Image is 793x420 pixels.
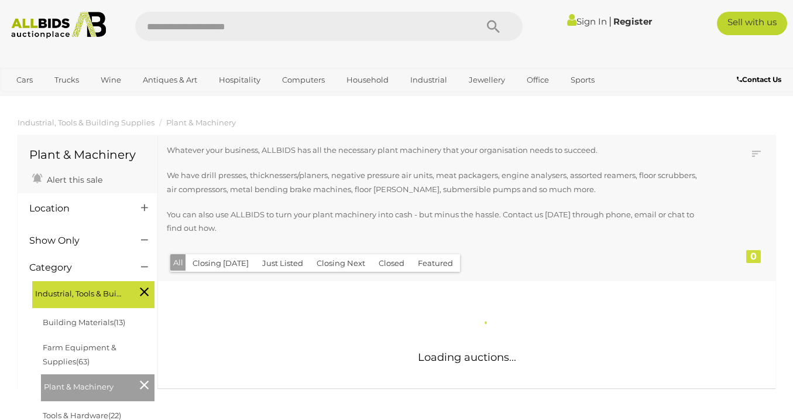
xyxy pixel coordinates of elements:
[372,254,411,272] button: Closed
[108,411,121,420] span: (22)
[93,70,129,90] a: Wine
[29,262,123,273] h4: Category
[418,351,516,364] span: Loading auctions...
[411,254,460,272] button: Featured
[29,148,146,161] h1: Plant & Machinery
[186,254,256,272] button: Closing [DATE]
[6,12,112,39] img: Allbids.com.au
[29,170,105,187] a: Alert this sale
[18,118,155,127] a: Industrial, Tools & Building Supplies
[737,75,781,84] b: Contact Us
[461,70,513,90] a: Jewellery
[43,411,121,420] a: Tools & Hardware(22)
[44,377,132,394] span: Plant & Machinery
[563,70,602,90] a: Sports
[170,254,186,271] button: All
[211,70,268,90] a: Hospitality
[43,343,116,366] a: Farm Equipment & Supplies(63)
[339,70,396,90] a: Household
[613,16,652,27] a: Register
[44,175,102,185] span: Alert this sale
[274,70,332,90] a: Computers
[29,203,123,214] h4: Location
[114,317,125,327] span: (13)
[35,284,123,301] span: Industrial, Tools & Building Supplies
[29,235,123,246] h4: Show Only
[737,73,784,86] a: Contact Us
[9,70,40,90] a: Cars
[609,15,612,28] span: |
[9,90,107,109] a: [GEOGRAPHIC_DATA]
[255,254,310,272] button: Just Listed
[76,357,90,366] span: (63)
[43,317,125,327] a: Building Materials(13)
[567,16,607,27] a: Sign In
[403,70,455,90] a: Industrial
[166,118,236,127] a: Plant & Machinery
[167,169,708,196] p: We have drill presses, thicknessers/planers, negative pressure air units, meat packagers, engine ...
[167,208,708,235] p: You can also use ALLBIDS to turn your plant machinery into cash - but minus the hassle. Contact u...
[167,144,708,157] p: Whatever your business, ALLBIDS has all the necessary plant machinery that your organisation need...
[47,70,87,90] a: Trucks
[746,250,761,263] div: 0
[135,70,205,90] a: Antiques & Art
[519,70,557,90] a: Office
[310,254,372,272] button: Closing Next
[464,12,523,41] button: Search
[717,12,787,35] a: Sell with us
